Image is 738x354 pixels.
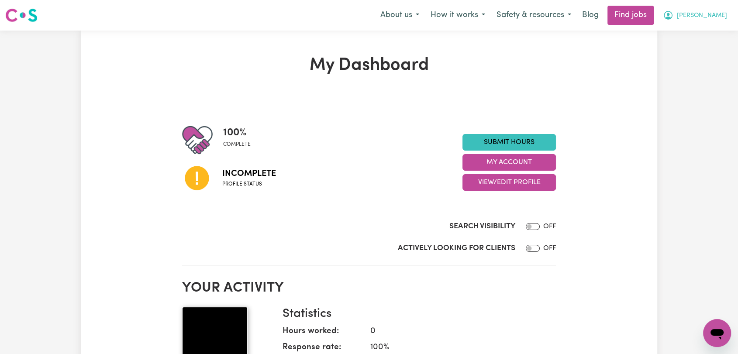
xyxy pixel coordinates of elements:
[222,180,276,188] span: Profile status
[462,174,556,191] button: View/Edit Profile
[5,7,38,23] img: Careseekers logo
[677,11,727,21] span: [PERSON_NAME]
[703,319,731,347] iframe: Button to launch messaging window
[5,5,38,25] a: Careseekers logo
[223,141,251,148] span: complete
[223,125,258,155] div: Profile completeness: 100%
[425,6,491,24] button: How it works
[543,245,556,252] span: OFF
[462,134,556,151] a: Submit Hours
[607,6,654,25] a: Find jobs
[577,6,604,25] a: Blog
[182,280,556,296] h2: Your activity
[363,341,549,354] dd: 100 %
[491,6,577,24] button: Safety & resources
[375,6,425,24] button: About us
[543,223,556,230] span: OFF
[449,221,515,232] label: Search Visibility
[223,125,251,141] span: 100 %
[657,6,733,24] button: My Account
[462,154,556,171] button: My Account
[363,325,549,338] dd: 0
[222,167,276,180] span: Incomplete
[182,55,556,76] h1: My Dashboard
[283,325,363,341] dt: Hours worked:
[398,243,515,254] label: Actively Looking for Clients
[283,307,549,322] h3: Statistics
